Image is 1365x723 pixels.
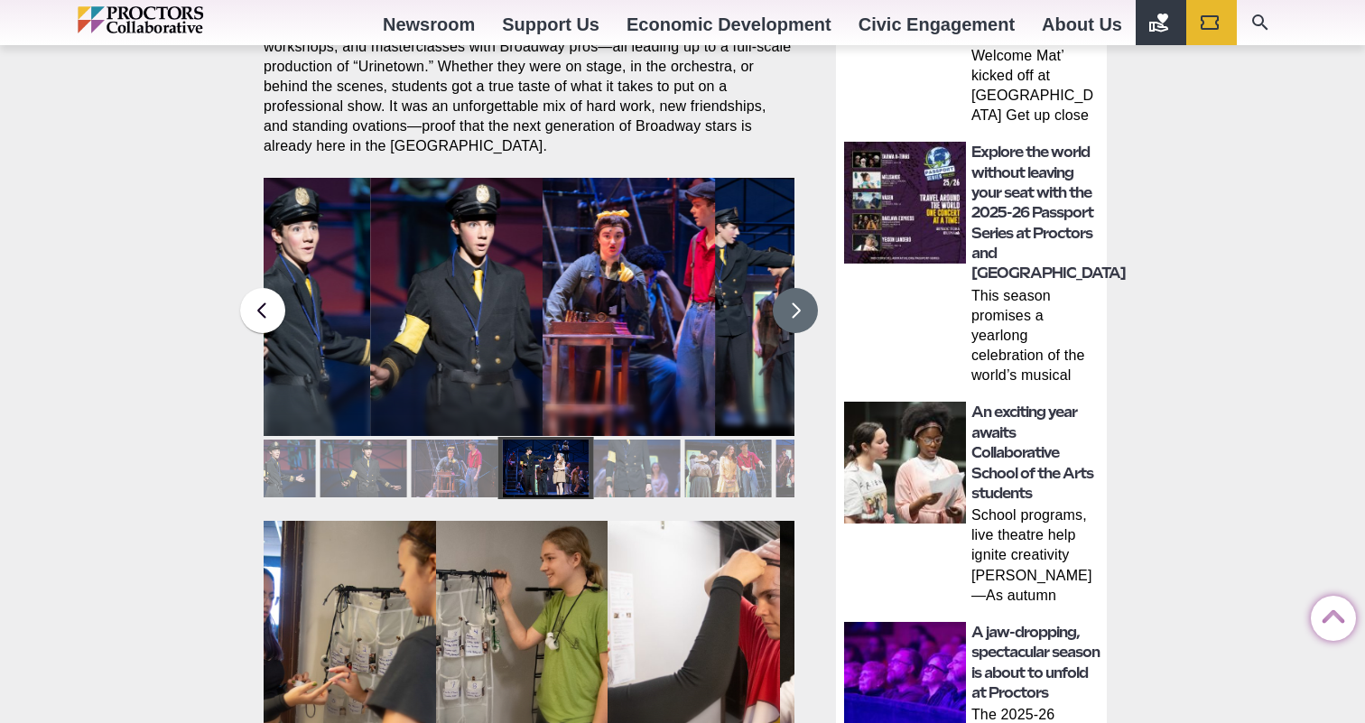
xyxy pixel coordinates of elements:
img: Proctors logo [78,6,281,33]
button: Next slide [773,288,818,333]
p: ‘Putting Out the Welcome Mat’ kicked off at [GEOGRAPHIC_DATA] Get up close and personal with the ... [971,26,1101,129]
a: A jaw-dropping, spectacular season is about to unfold at Proctors [971,624,1100,701]
a: Explore the world without leaving your seat with the 2025-26 Passport Series at Proctors and [GEO... [971,144,1126,282]
a: Back to Top [1311,597,1347,633]
button: Previous slide [240,288,285,333]
img: thumbnail: An exciting year awaits Collaborative School of the Arts students [844,402,966,524]
a: An exciting year awaits Collaborative School of the Arts students [971,403,1093,502]
img: thumbnail: Explore the world without leaving your seat with the 2025-26 Passport Series at Procto... [844,142,966,264]
p: School programs, live theatre help ignite creativity [PERSON_NAME]—As autumn creeps in and classe... [971,505,1101,608]
p: This season promises a yearlong celebration of the world’s musical tapestry From the sands of the... [971,286,1101,389]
